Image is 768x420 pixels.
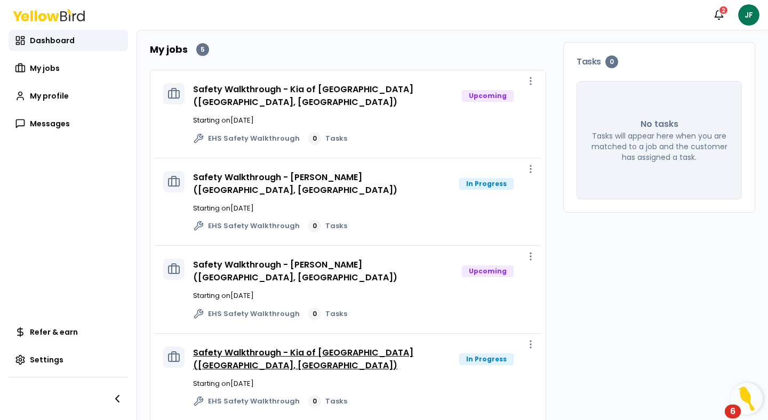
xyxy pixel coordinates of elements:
span: EHS Safety Walkthrough [208,396,300,407]
a: Safety Walkthrough - Kia of [GEOGRAPHIC_DATA] ([GEOGRAPHIC_DATA], [GEOGRAPHIC_DATA]) [193,83,413,108]
a: 0Tasks [308,395,347,408]
a: 0Tasks [308,132,347,145]
p: Starting on [DATE] [193,115,533,126]
a: Safety Walkthrough - [PERSON_NAME] ([GEOGRAPHIC_DATA], [GEOGRAPHIC_DATA]) [193,171,397,196]
span: EHS Safety Walkthrough [208,221,300,231]
a: 0Tasks [308,220,347,232]
a: 0Tasks [308,308,347,320]
a: Settings [9,349,128,370]
span: Refer & earn [30,327,78,337]
div: Upcoming [462,265,514,277]
a: Messages [9,113,128,134]
span: Dashboard [30,35,75,46]
button: Open Resource Center, 6 new notifications [731,383,763,415]
div: In Progress [459,178,514,190]
p: Starting on [DATE] [193,378,533,389]
p: No tasks [641,118,678,131]
div: 0 [605,55,618,68]
a: Refer & earn [9,321,128,343]
div: 2 [718,5,729,15]
p: Starting on [DATE] [193,203,533,214]
p: Starting on [DATE] [193,290,533,301]
button: 2 [708,4,730,26]
h2: My jobs [150,42,188,57]
span: EHS Safety Walkthrough [208,309,300,319]
div: 5 [196,43,209,56]
div: In Progress [459,353,514,365]
h3: Tasks [577,55,742,68]
div: 0 [308,132,321,145]
span: Messages [30,118,70,129]
span: My jobs [30,63,60,74]
div: 0 [308,220,321,232]
div: 0 [308,308,321,320]
div: Upcoming [462,90,514,102]
a: My jobs [9,58,128,79]
span: My profile [30,91,69,101]
a: Safety Walkthrough - Kia of [GEOGRAPHIC_DATA] ([GEOGRAPHIC_DATA], [GEOGRAPHIC_DATA]) [193,346,413,371]
span: Settings [30,354,63,365]
a: Dashboard [9,30,128,51]
a: My profile [9,85,128,107]
div: 0 [308,395,321,408]
span: EHS Safety Walkthrough [208,133,300,144]
span: JF [738,4,759,26]
a: Safety Walkthrough - [PERSON_NAME] ([GEOGRAPHIC_DATA], [GEOGRAPHIC_DATA]) [193,259,397,284]
p: Tasks will appear here when you are matched to a job and the customer has assigned a task. [590,131,729,163]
